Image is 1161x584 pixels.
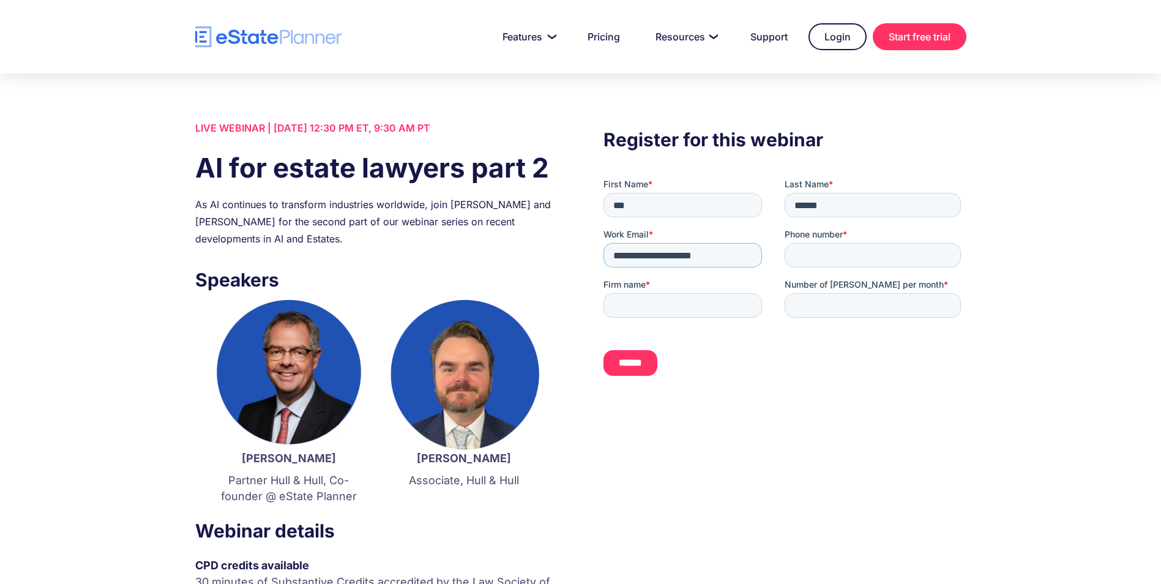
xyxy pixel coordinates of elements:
[573,24,635,49] a: Pricing
[195,119,558,137] div: LIVE WEBINAR | [DATE] 12:30 PM ET, 9:30 AM PT
[195,559,309,572] strong: CPD credits available
[242,452,336,465] strong: [PERSON_NAME]
[195,149,558,187] h1: AI for estate lawyers part 2
[389,473,539,489] p: Associate, Hull & Hull
[873,23,966,50] a: Start free trial
[488,24,567,49] a: Features
[808,23,867,50] a: Login
[603,125,966,154] h3: Register for this webinar
[214,473,364,504] p: Partner Hull & Hull, Co-founder @ eState Planner
[195,196,558,247] div: As AI continues to transform industries worldwide, join [PERSON_NAME] and [PERSON_NAME] for the s...
[417,452,511,465] strong: [PERSON_NAME]
[736,24,802,49] a: Support
[195,26,342,48] a: home
[195,517,558,545] h3: Webinar details
[195,266,558,294] h3: Speakers
[603,178,966,386] iframe: Form 0
[641,24,730,49] a: Resources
